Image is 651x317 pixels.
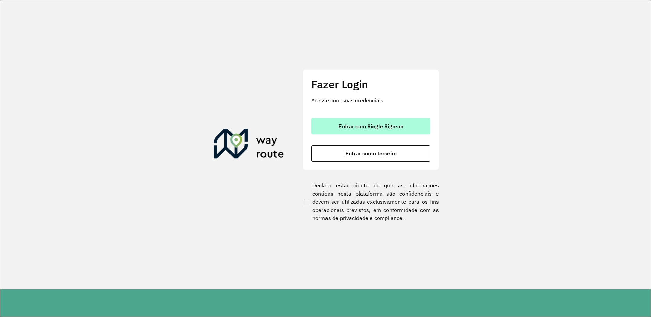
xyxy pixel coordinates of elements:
img: Roteirizador AmbevTech [214,129,284,161]
button: button [311,118,430,134]
p: Acesse com suas credenciais [311,96,430,104]
span: Entrar com Single Sign-on [338,123,403,129]
button: button [311,145,430,162]
label: Declaro estar ciente de que as informações contidas nesta plataforma são confidenciais e devem se... [303,181,439,222]
h2: Fazer Login [311,78,430,91]
span: Entrar como terceiro [345,151,397,156]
